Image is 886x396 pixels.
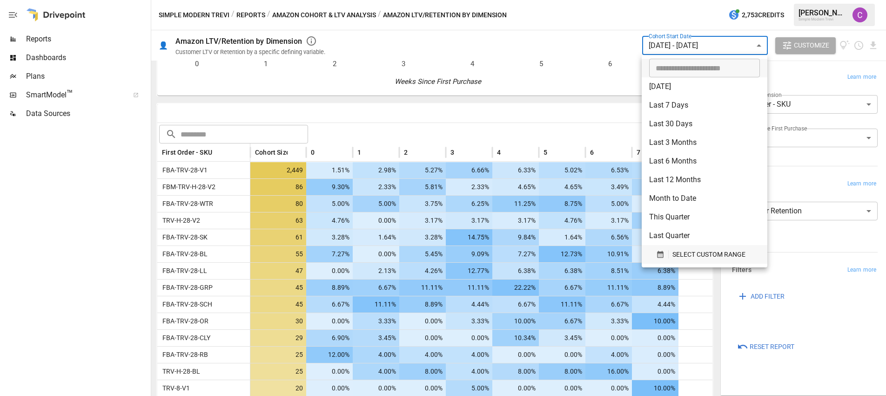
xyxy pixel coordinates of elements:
[642,226,767,245] li: Last Quarter
[642,189,767,208] li: Month to Date
[642,152,767,171] li: Last 6 Months
[642,208,767,226] li: This Quarter
[642,133,767,152] li: Last 3 Months
[649,245,760,264] button: SELECT CUSTOM RANGE
[672,249,745,260] span: SELECT CUSTOM RANGE
[642,115,767,133] li: Last 30 Days
[642,171,767,189] li: Last 12 Months
[642,77,767,96] li: [DATE]
[642,96,767,115] li: Last 7 Days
